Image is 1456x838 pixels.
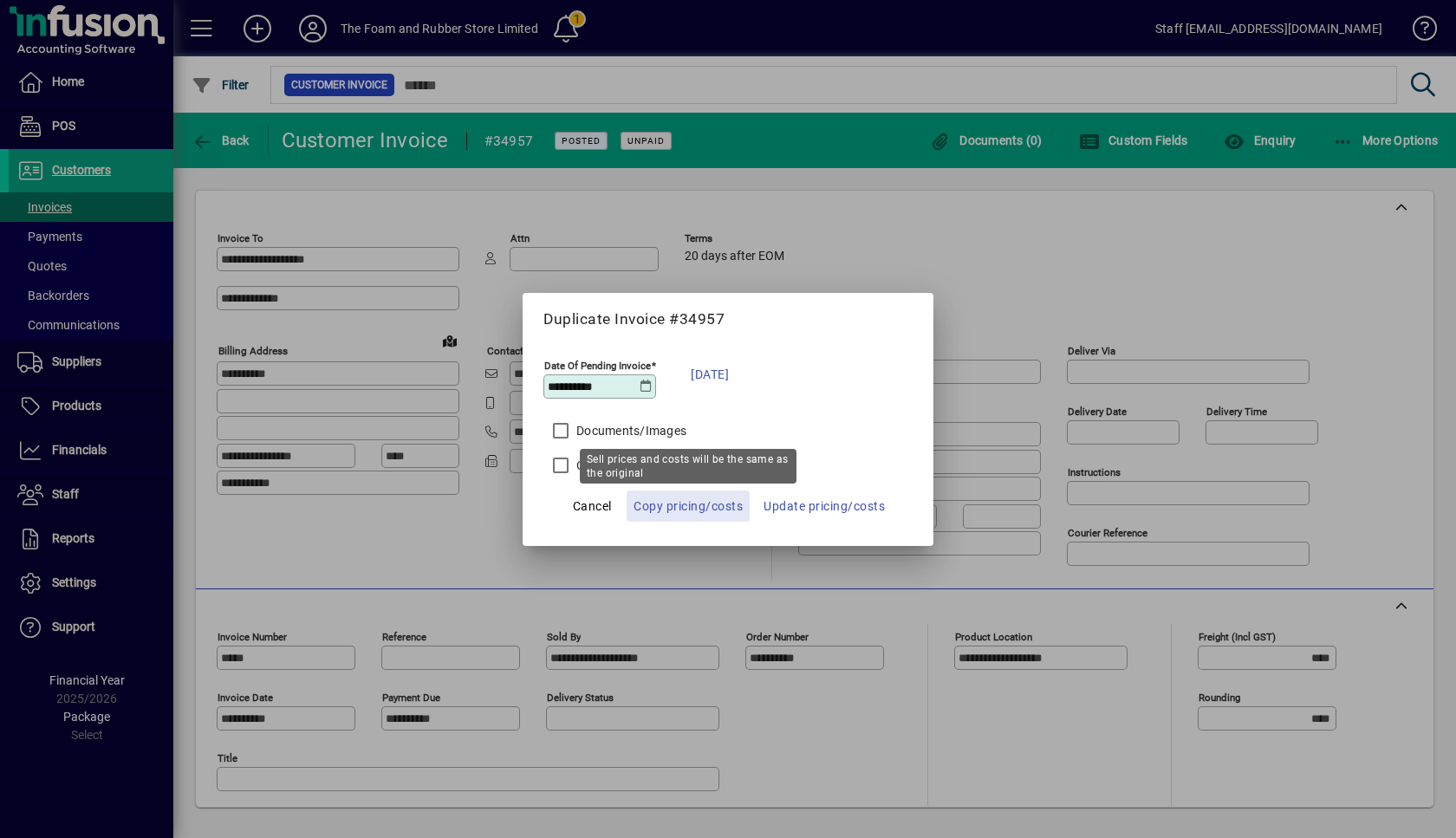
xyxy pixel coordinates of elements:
button: Copy pricing/costs [627,490,750,522]
span: Cancel [573,496,612,516]
label: Documents/Images [573,422,686,439]
div: Sell prices and costs will be the same as the original [580,449,796,484]
button: Cancel [564,490,620,522]
span: Update pricing/costs [764,496,885,516]
button: Update pricing/costs [757,490,892,522]
span: [DATE] [691,364,729,385]
h5: Duplicate Invoice #34957 [543,310,913,328]
span: Copy pricing/costs [634,496,743,516]
mat-label: Date Of Pending Invoice [544,359,651,371]
button: [DATE] [682,353,738,396]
